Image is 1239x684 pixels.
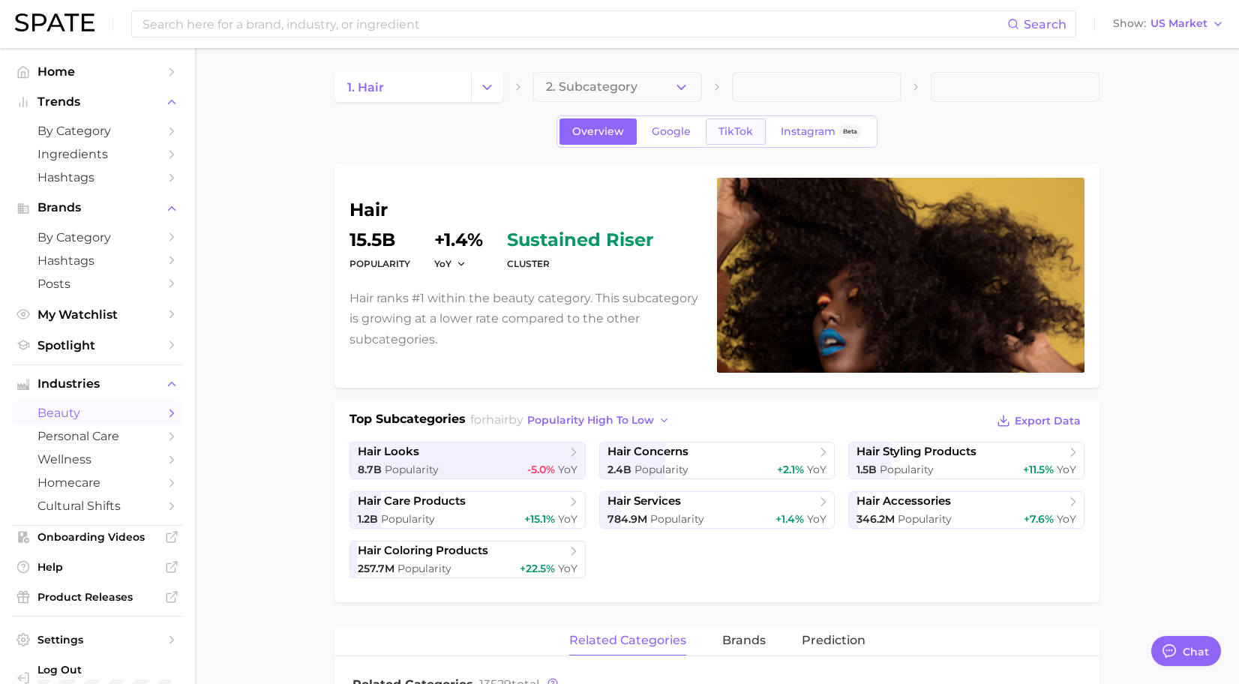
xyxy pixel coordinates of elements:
span: Show [1113,19,1146,28]
a: hair concerns2.4b Popularity+2.1% YoY [599,442,835,479]
span: YoY [434,257,451,270]
dd: 15.5b [349,231,410,249]
span: Google [652,125,691,138]
span: Export Data [1015,415,1081,427]
a: Overview [559,118,637,145]
button: popularity high to low [523,410,674,430]
span: hair styling products [856,445,976,459]
span: TikTok [718,125,753,138]
a: hair accessories346.2m Popularity+7.6% YoY [848,491,1084,529]
span: Spotlight [37,338,157,352]
span: hair [486,412,508,427]
button: Trends [12,91,183,113]
span: hair services [607,494,681,508]
a: by Category [12,119,183,142]
span: Popularity [385,463,439,476]
span: wellness [37,452,157,466]
span: YoY [1057,463,1076,476]
a: Settings [12,628,183,651]
span: hair looks [358,445,419,459]
a: TikTok [706,118,766,145]
span: 784.9m [607,512,647,526]
a: personal care [12,424,183,448]
a: Hashtags [12,166,183,189]
button: 2. Subcategory [533,72,702,102]
span: related categories [569,634,686,647]
span: YoY [558,463,577,476]
span: Hashtags [37,170,157,184]
a: Hashtags [12,249,183,272]
span: Instagram [781,125,835,138]
span: +1.4% [775,512,804,526]
span: cultural shifts [37,499,157,513]
span: +15.1% [524,512,555,526]
span: Hashtags [37,253,157,268]
a: Onboarding Videos [12,526,183,548]
span: Product Releases [37,590,157,604]
span: 2.4b [607,463,631,476]
a: hair care products1.2b Popularity+15.1% YoY [349,491,586,529]
span: +11.5% [1023,463,1054,476]
span: hair concerns [607,445,688,459]
dt: cluster [507,255,653,273]
button: YoY [434,257,466,270]
span: Trends [37,95,157,109]
span: Search [1024,17,1066,31]
a: Google [639,118,703,145]
span: 1. hair [347,80,384,94]
button: Change Category [471,72,503,102]
a: InstagramBeta [768,118,874,145]
button: ShowUS Market [1109,14,1228,34]
span: Ingredients [37,147,157,161]
a: hair styling products1.5b Popularity+11.5% YoY [848,442,1084,479]
span: 2. Subcategory [546,80,637,94]
span: Popularity [634,463,688,476]
span: +22.5% [520,562,555,575]
span: Overview [572,125,624,138]
a: Product Releases [12,586,183,608]
a: beauty [12,401,183,424]
button: Export Data [993,410,1084,431]
span: +2.1% [777,463,804,476]
button: Industries [12,373,183,395]
span: by Category [37,124,157,138]
span: popularity high to low [527,414,654,427]
span: for by [470,412,674,427]
h1: hair [349,201,699,219]
a: by Category [12,226,183,249]
span: homecare [37,475,157,490]
dt: Popularity [349,255,410,273]
a: Home [12,60,183,83]
span: Industries [37,377,157,391]
a: 1. hair [334,72,471,102]
span: Log Out [37,663,187,676]
button: Brands [12,196,183,219]
a: Posts [12,272,183,295]
span: Help [37,560,157,574]
span: 1.2b [358,512,378,526]
a: homecare [12,471,183,494]
span: US Market [1150,19,1207,28]
a: hair coloring products257.7m Popularity+22.5% YoY [349,541,586,578]
span: sustained riser [507,231,653,249]
span: personal care [37,429,157,443]
span: YoY [1057,512,1076,526]
img: SPATE [15,13,94,31]
span: Popularity [898,512,952,526]
span: hair care products [358,494,466,508]
span: Posts [37,277,157,291]
input: Search here for a brand, industry, or ingredient [141,11,1007,37]
span: -5.0% [527,463,555,476]
span: YoY [558,512,577,526]
a: Spotlight [12,334,183,357]
span: brands [722,634,766,647]
span: Popularity [880,463,934,476]
span: Home [37,64,157,79]
span: Popularity [397,562,451,575]
span: hair accessories [856,494,951,508]
span: Prediction [802,634,865,647]
span: My Watchlist [37,307,157,322]
span: YoY [807,463,826,476]
a: cultural shifts [12,494,183,517]
span: Brands [37,201,157,214]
